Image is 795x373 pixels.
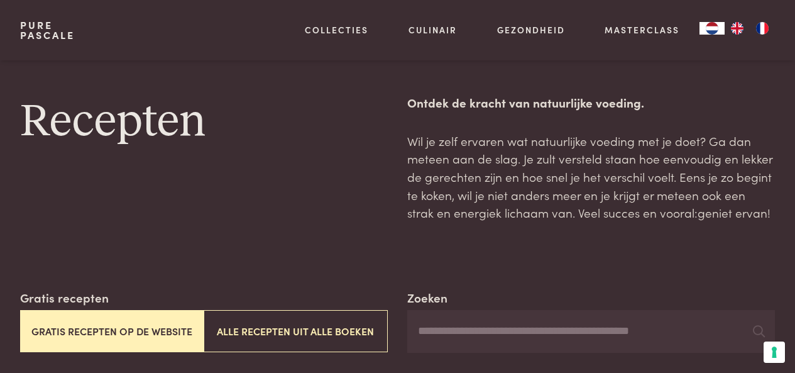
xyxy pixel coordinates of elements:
[750,22,775,35] a: FR
[699,22,725,35] div: Language
[20,94,388,150] h1: Recepten
[699,22,775,35] aside: Language selected: Nederlands
[764,342,785,363] button: Uw voorkeuren voor toestemming voor trackingtechnologieën
[305,23,368,36] a: Collecties
[20,20,75,40] a: PurePascale
[497,23,565,36] a: Gezondheid
[407,132,775,222] p: Wil je zelf ervaren wat natuurlijke voeding met je doet? Ga dan meteen aan de slag. Je zult verst...
[20,310,204,352] button: Gratis recepten op de website
[407,94,644,111] strong: Ontdek de kracht van natuurlijke voeding.
[725,22,775,35] ul: Language list
[408,23,457,36] a: Culinair
[20,289,109,307] label: Gratis recepten
[725,22,750,35] a: EN
[605,23,679,36] a: Masterclass
[699,22,725,35] a: NL
[204,310,387,352] button: Alle recepten uit alle boeken
[407,289,447,307] label: Zoeken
